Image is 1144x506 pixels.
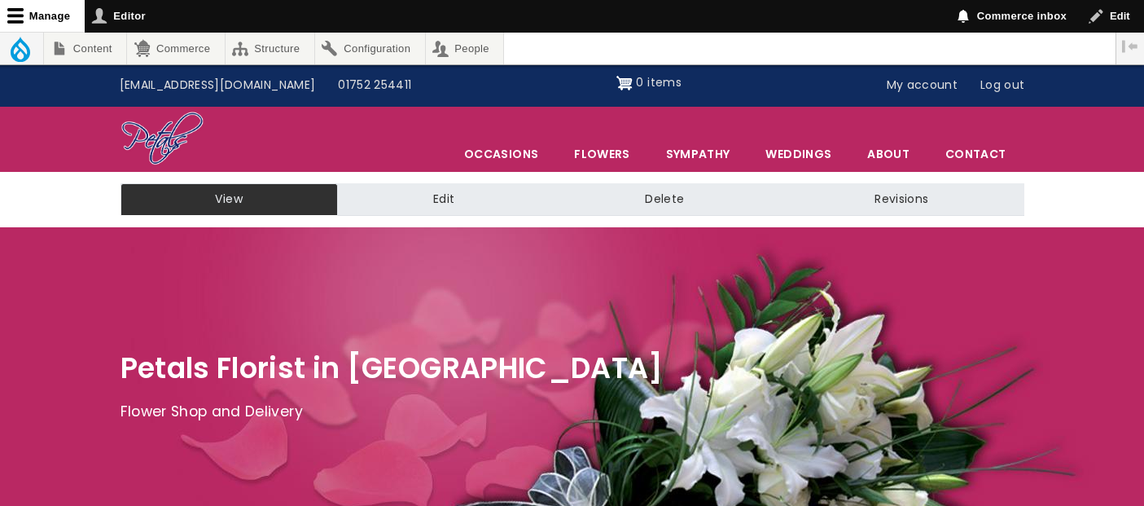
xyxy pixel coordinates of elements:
img: Home [121,111,204,168]
a: About [850,137,927,171]
a: Content [44,33,126,64]
a: Edit [338,183,550,216]
a: People [426,33,504,64]
span: Occasions [447,137,555,171]
a: My account [875,70,970,101]
a: Flowers [557,137,647,171]
a: [EMAIL_ADDRESS][DOMAIN_NAME] [108,70,327,101]
a: Sympathy [649,137,747,171]
a: Delete [550,183,779,216]
a: Configuration [315,33,425,64]
p: Flower Shop and Delivery [121,400,1024,425]
img: Shopping cart [616,70,633,96]
a: Contact [928,137,1023,171]
span: Petals Florist in [GEOGRAPHIC_DATA] [121,348,664,388]
a: 01752 254411 [327,70,423,101]
a: Structure [226,33,314,64]
nav: Tabs [108,183,1037,216]
span: Weddings [748,137,848,171]
a: Revisions [779,183,1023,216]
button: Vertical orientation [1116,33,1144,60]
span: 0 items [636,74,681,90]
a: Shopping cart 0 items [616,70,682,96]
a: Commerce [127,33,224,64]
a: Log out [969,70,1036,101]
a: View [121,183,338,216]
